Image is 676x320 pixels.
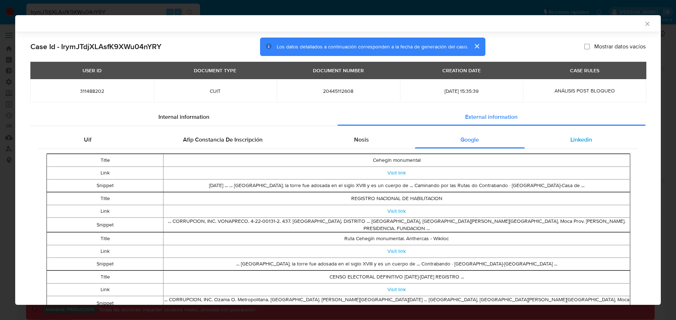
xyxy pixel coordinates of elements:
[163,258,630,271] td: ... [GEOGRAPHIC_DATA]; la torre fue adosada en el siglo XVIII y es un cuerpo de ... Contrabando ·...
[163,180,630,192] td: [DATE] ... ... [GEOGRAPHIC_DATA]; la torre fue adosada en el siglo XVIII y es un cuerpo de ... Ca...
[30,108,646,126] div: Detailed info
[566,64,604,77] div: CASE RULES
[465,113,518,121] span: External information
[570,135,592,144] span: Linkedin
[460,135,479,144] span: Google
[39,88,145,94] span: 311488202
[387,286,406,293] a: Visit link
[387,169,406,176] a: Visit link
[554,87,615,94] span: ANÁLISIS POST BLOQUEO
[158,113,209,121] span: Internal information
[354,135,369,144] span: Nosis
[47,205,163,218] td: Link
[644,20,650,27] button: Cerrar ventana
[163,271,630,284] td: CENSO ELECTORAL DEFINITIVO [DATE]-[DATE] REGISTRO ...
[183,135,263,144] span: Afip Constancia De Inscripción
[409,88,515,94] span: [DATE] 15:35:39
[47,167,163,180] td: Link
[38,131,638,148] div: Detailed external info
[47,154,163,167] td: Title
[387,247,406,255] a: Visit link
[594,43,646,50] span: Mostrar datos vacíos
[47,245,163,258] td: Link
[84,135,92,144] span: Uif
[163,154,630,167] td: Cehegín monumental
[438,64,485,77] div: CREATION DATE
[163,218,630,232] td: ... CORRUPCION, INC. VONAPRECO. 4-22-00131-2. 437. [GEOGRAPHIC_DATA]. DISTRITO ... [GEOGRAPHIC_DA...
[584,44,590,49] input: Mostrar datos vacíos
[163,296,630,311] td: ... CORRUPCION, INC. Ozama O. Metropolitana. [GEOGRAPHIC_DATA]. [PERSON_NAME][GEOGRAPHIC_DATA][DA...
[162,88,268,94] span: CUIT
[47,271,163,284] td: Title
[277,43,468,50] span: Los datos detallados a continuación corresponden a la fecha de generación del caso.
[47,193,163,205] td: Title
[163,193,630,205] td: REGISTRO NACIONAL DE HABILITACION
[309,64,368,77] div: DOCUMENT NUMBER
[78,64,106,77] div: USER ID
[47,233,163,245] td: Title
[47,218,163,232] td: Snippet
[47,258,163,271] td: Snippet
[47,180,163,192] td: Snippet
[30,42,161,51] h2: Case Id - IrymJTdjXLAsfK9XWu04nYRY
[468,38,485,55] button: cerrar
[47,296,163,311] td: Snippet
[190,64,241,77] div: DOCUMENT TYPE
[387,207,406,215] a: Visit link
[15,15,661,305] div: closure-recommendation-modal
[163,233,630,245] td: Ruta Cehegín monumental. Anthercas - Wikiloc
[285,88,391,94] span: 20445112608
[47,284,163,296] td: Link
